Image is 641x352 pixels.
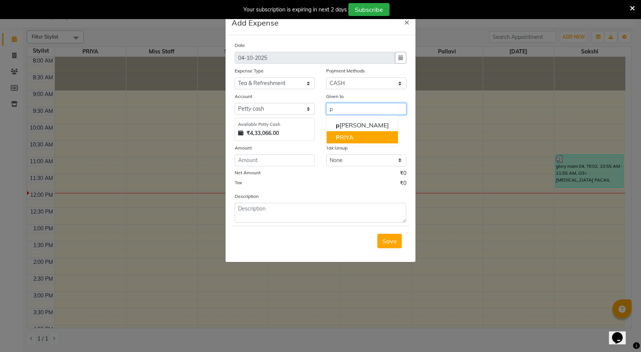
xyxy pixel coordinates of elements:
[400,169,406,179] span: ₹0
[336,133,340,141] span: P
[326,68,365,74] label: Payment Methods
[326,145,348,151] label: Tax Group
[235,68,264,74] label: Expense Type
[235,179,242,186] label: Tax
[336,121,389,129] ngb-highlight: [PERSON_NAME]
[377,234,402,248] button: Save
[235,145,252,151] label: Amount
[235,193,259,200] label: Description
[326,93,344,100] label: Given to
[235,169,261,176] label: Net Amount
[382,237,397,245] span: Save
[404,16,409,27] span: ×
[398,11,416,32] button: Close
[336,121,340,129] span: p
[238,121,311,128] div: Available Petty Cash
[336,133,354,141] ngb-highlight: RIYA
[246,129,279,137] strong: ₹4,33,066.00
[235,93,252,100] label: Account
[326,103,406,115] input: Given to
[235,154,315,166] input: Amount
[243,6,347,14] div: Your subscription is expiring in next 2 days
[348,3,390,16] button: Subscribe
[609,321,633,344] iframe: chat widget
[232,17,279,29] h5: Add Expense
[235,42,245,49] label: Date
[400,179,406,189] span: ₹0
